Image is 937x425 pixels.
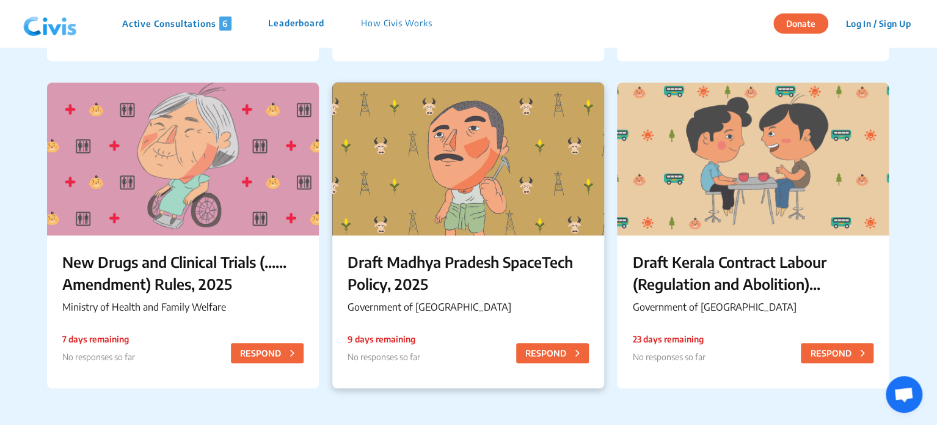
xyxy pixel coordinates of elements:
p: 9 days remaining [348,333,420,346]
a: Draft Kerala Contract Labour (Regulation and Abolition) (Amendment) Rules, 2025Government of [GEO... [617,83,889,388]
p: Leaderboard [268,17,324,31]
p: 23 days remaining [632,333,705,346]
div: Open chat [886,376,922,413]
a: Donate [773,17,837,29]
span: No responses so far [632,352,705,362]
p: Active Consultations [122,17,232,31]
button: RESPOND [231,343,304,363]
span: 6 [219,17,232,31]
button: Log In / Sign Up [837,14,919,33]
button: Donate [773,13,828,34]
span: No responses so far [348,352,420,362]
p: Government of [GEOGRAPHIC_DATA] [632,300,873,314]
p: Draft Kerala Contract Labour (Regulation and Abolition) (Amendment) Rules, 2025 [632,251,873,295]
p: Draft Madhya Pradesh SpaceTech Policy, 2025 [348,251,589,295]
p: How Civis Works [361,17,432,31]
p: New Drugs and Clinical Trials (...... Amendment) Rules, 2025 [62,251,304,295]
button: RESPOND [801,343,873,363]
a: Draft Madhya Pradesh SpaceTech Policy, 2025Government of [GEOGRAPHIC_DATA]9 days remaining No res... [332,83,604,388]
img: navlogo.png [18,6,82,42]
p: 7 days remaining [62,333,135,346]
span: No responses so far [62,352,135,362]
p: Ministry of Health and Family Welfare [62,300,304,314]
button: RESPOND [516,343,589,363]
a: New Drugs and Clinical Trials (...... Amendment) Rules, 2025Ministry of Health and Family Welfare... [47,83,319,388]
p: Government of [GEOGRAPHIC_DATA] [348,300,589,314]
